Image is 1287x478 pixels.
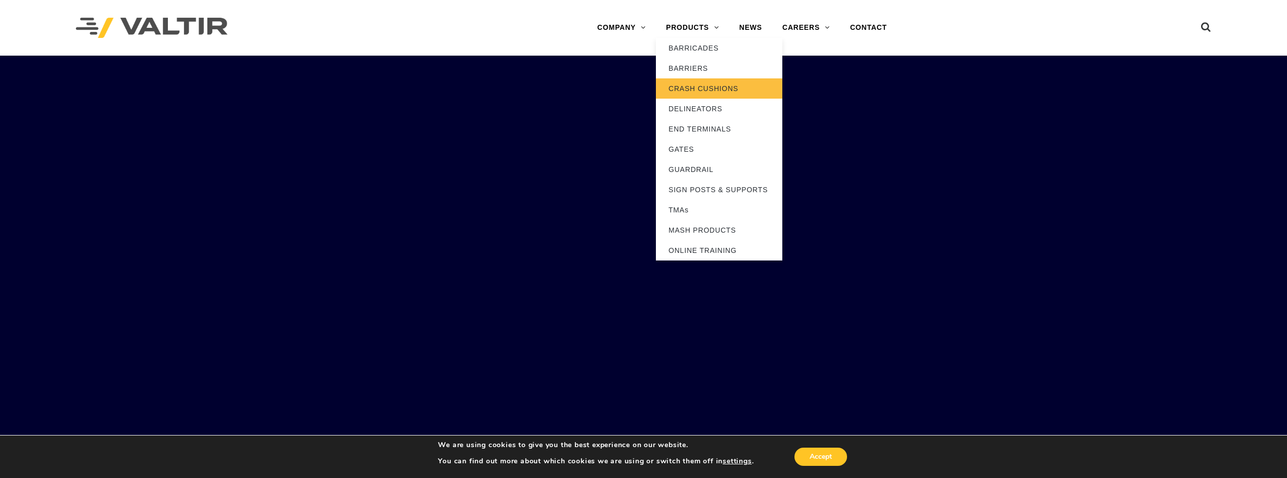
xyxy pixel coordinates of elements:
[656,119,782,139] a: END TERMINALS
[76,18,228,38] img: Valtir
[840,18,897,38] a: CONTACT
[656,200,782,220] a: TMAs
[723,457,751,466] button: settings
[656,139,782,159] a: GATES
[656,38,782,58] a: BARRICADES
[729,18,772,38] a: NEWS
[656,240,782,260] a: ONLINE TRAINING
[656,99,782,119] a: DELINEATORS
[438,441,753,450] p: We are using cookies to give you the best experience on our website.
[656,180,782,200] a: SIGN POSTS & SUPPORTS
[587,18,656,38] a: COMPANY
[772,18,840,38] a: CAREERS
[656,18,729,38] a: PRODUCTS
[438,457,753,466] p: You can find out more about which cookies we are using or switch them off in .
[656,220,782,240] a: MASH PRODUCTS
[656,159,782,180] a: GUARDRAIL
[794,448,847,466] button: Accept
[656,58,782,78] a: BARRIERS
[656,78,782,99] a: CRASH CUSHIONS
